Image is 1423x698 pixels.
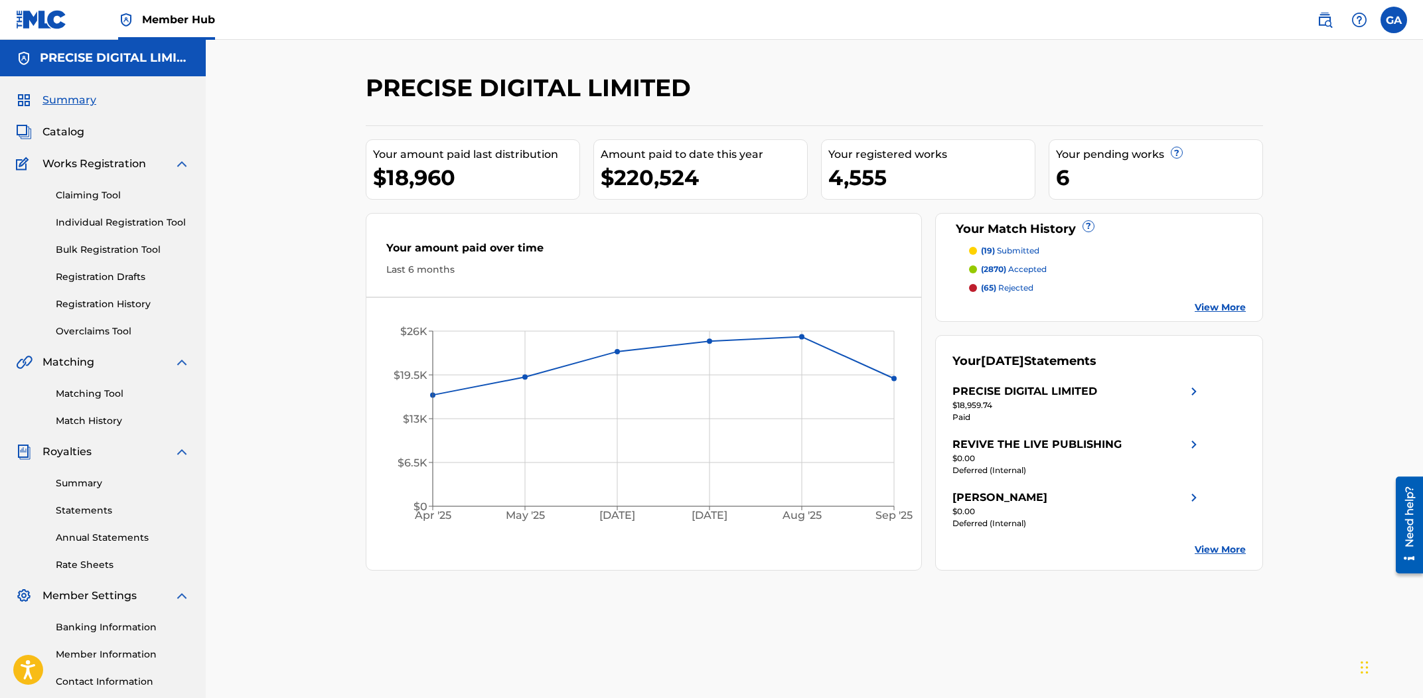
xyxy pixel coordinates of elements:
[56,620,190,634] a: Banking Information
[1381,7,1407,33] div: User Menu
[398,456,427,469] tspan: $6.5K
[1056,163,1262,192] div: 6
[56,675,190,689] a: Contact Information
[981,354,1024,368] span: [DATE]
[16,124,32,140] img: Catalog
[56,531,190,545] a: Annual Statements
[981,245,1039,257] p: submitted
[56,216,190,230] a: Individual Registration Tool
[56,504,190,518] a: Statements
[969,282,1246,294] a: (65) rejected
[1195,301,1246,314] a: View More
[56,476,190,490] a: Summary
[952,437,1122,453] div: REVIVE THE LIVE PUBLISHING
[174,588,190,604] img: expand
[506,509,545,522] tspan: May '25
[1386,470,1423,580] iframe: Resource Center
[366,73,698,103] h2: PRECISE DIGITAL LIMITED
[16,354,33,370] img: Matching
[952,220,1246,238] div: Your Match History
[16,444,32,460] img: Royalties
[1357,634,1423,698] iframe: Chat Widget
[42,92,96,108] span: Summary
[56,387,190,401] a: Matching Tool
[969,245,1246,257] a: (19) submitted
[42,444,92,460] span: Royalties
[952,518,1202,529] div: Deferred (Internal)
[981,264,1006,274] span: (2870)
[16,124,84,140] a: CatalogCatalog
[782,509,822,522] tspan: Aug '25
[56,648,190,662] a: Member Information
[601,163,807,192] div: $220,524
[386,240,901,263] div: Your amount paid over time
[952,352,1096,370] div: Your Statements
[1311,7,1338,33] a: Public Search
[118,12,134,28] img: Top Rightsholder
[1346,7,1373,33] div: Help
[373,163,579,192] div: $18,960
[16,156,33,172] img: Works Registration
[981,263,1047,275] p: accepted
[42,354,94,370] span: Matching
[1186,437,1202,453] img: right chevron icon
[56,270,190,284] a: Registration Drafts
[142,12,215,27] span: Member Hub
[413,500,427,513] tspan: $0
[42,156,146,172] span: Works Registration
[42,588,137,604] span: Member Settings
[1317,12,1333,28] img: search
[1186,490,1202,506] img: right chevron icon
[56,558,190,572] a: Rate Sheets
[952,464,1202,476] div: Deferred (Internal)
[875,509,913,522] tspan: Sep '25
[1361,648,1369,687] div: Drag
[16,50,32,66] img: Accounts
[952,384,1202,423] a: PRECISE DIGITAL LIMITEDright chevron icon$18,959.74Paid
[828,147,1035,163] div: Your registered works
[1195,543,1246,557] a: View More
[174,156,190,172] img: expand
[981,283,996,293] span: (65)
[56,243,190,257] a: Bulk Registration Tool
[952,437,1202,476] a: REVIVE THE LIVE PUBLISHINGright chevron icon$0.00Deferred (Internal)
[952,411,1202,423] div: Paid
[692,509,727,522] tspan: [DATE]
[40,50,190,66] h5: PRECISE DIGITAL LIMITED
[952,490,1202,529] a: [PERSON_NAME]right chevron icon$0.00Deferred (Internal)
[16,92,96,108] a: SummarySummary
[403,413,427,425] tspan: $13K
[1083,221,1094,232] span: ?
[952,384,1097,399] div: PRECISE DIGITAL LIMITED
[981,245,995,255] span: (19)
[16,588,32,604] img: Member Settings
[1171,147,1182,158] span: ?
[1186,384,1202,399] img: right chevron icon
[400,325,427,338] tspan: $26K
[56,414,190,428] a: Match History
[414,509,451,522] tspan: Apr '25
[386,263,901,277] div: Last 6 months
[373,147,579,163] div: Your amount paid last distribution
[599,509,635,522] tspan: [DATE]
[42,124,84,140] span: Catalog
[56,324,190,338] a: Overclaims Tool
[952,399,1202,411] div: $18,959.74
[174,444,190,460] img: expand
[56,297,190,311] a: Registration History
[952,453,1202,464] div: $0.00
[394,369,427,382] tspan: $19.5K
[952,506,1202,518] div: $0.00
[16,10,67,29] img: MLC Logo
[174,354,190,370] img: expand
[969,263,1246,275] a: (2870) accepted
[56,188,190,202] a: Claiming Tool
[828,163,1035,192] div: 4,555
[981,282,1033,294] p: rejected
[952,490,1047,506] div: [PERSON_NAME]
[16,92,32,108] img: Summary
[1351,12,1367,28] img: help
